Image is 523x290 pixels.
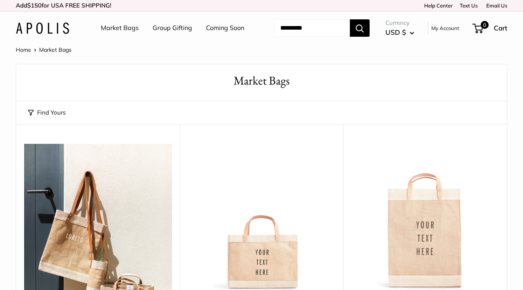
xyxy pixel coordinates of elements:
button: USD $ [385,26,414,39]
span: USD $ [385,28,406,36]
a: Help Center [421,2,453,9]
img: Apolis [16,23,69,34]
a: Home [16,46,31,53]
span: Cart [494,24,507,32]
a: Coming Soon [206,22,244,34]
a: Group Gifting [153,22,192,34]
span: $150 [27,2,42,9]
button: Find Yours [28,107,66,118]
a: 0 Cart [473,22,507,34]
input: Search... [274,19,350,37]
a: Email Us [483,2,507,9]
a: My Account [431,23,459,33]
nav: Breadcrumb [16,45,72,55]
span: Market Bags [39,46,72,53]
span: Currency [385,17,414,28]
h1: Market Bags [28,72,495,89]
span: 0 [481,21,489,29]
a: Text Us [460,2,478,9]
button: Search [350,19,370,37]
a: Market Bags [101,22,139,34]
